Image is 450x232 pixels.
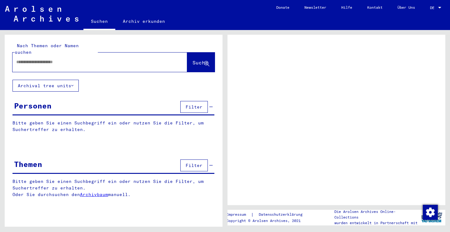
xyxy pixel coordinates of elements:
[334,209,418,220] p: Die Arolsen Archives Online-Collections
[15,43,79,55] mat-label: Nach Themen oder Namen suchen
[254,211,310,218] a: Datenschutzerklärung
[192,59,208,66] span: Suche
[5,6,78,22] img: Arolsen_neg.svg
[187,53,215,72] button: Suche
[12,120,214,133] p: Bitte geben Sie einen Suchbegriff ein oder nutzen Sie die Filter, um Suchertreffer zu erhalten.
[430,6,437,10] span: DE
[12,178,215,198] p: Bitte geben Sie einen Suchbegriff ein oder nutzen Sie die Filter, um Suchertreffer zu erhalten. O...
[334,220,418,226] p: wurden entwickelt in Partnerschaft mit
[83,14,115,30] a: Suchen
[12,80,79,92] button: Archival tree units
[226,211,251,218] a: Impressum
[80,192,108,197] a: Archivbaum
[115,14,172,29] a: Archiv erkunden
[180,159,208,171] button: Filter
[186,163,202,168] span: Filter
[423,205,438,220] img: Zustimmung ändern
[14,159,42,170] div: Themen
[180,101,208,113] button: Filter
[226,211,310,218] div: |
[186,104,202,110] span: Filter
[420,209,443,225] img: yv_logo.png
[226,218,310,224] p: Copyright © Arolsen Archives, 2021
[14,100,52,111] div: Personen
